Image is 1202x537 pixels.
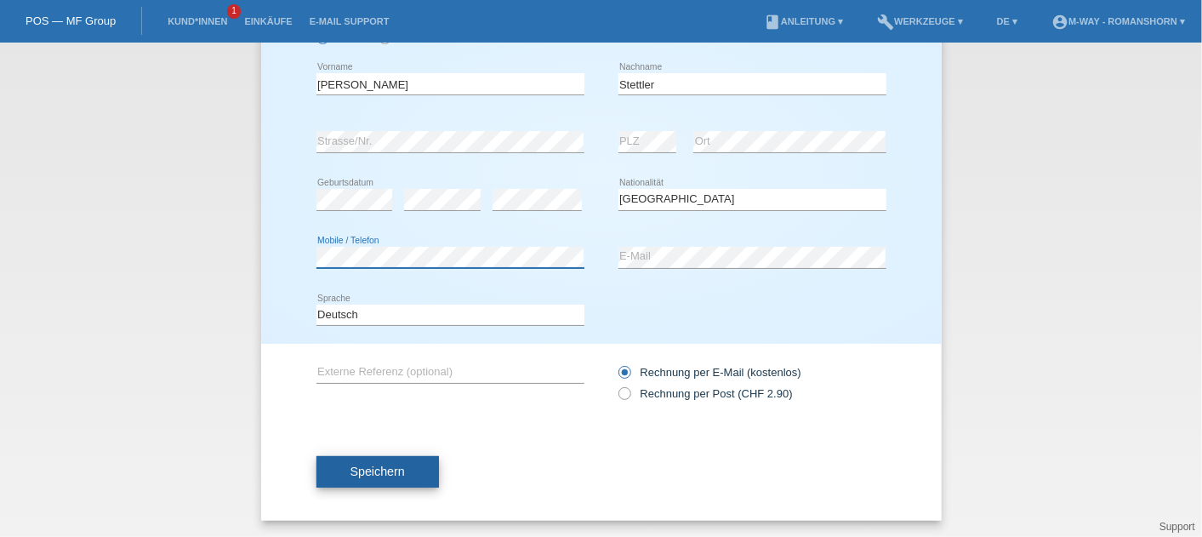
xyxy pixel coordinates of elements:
i: book [764,14,781,31]
a: DE ▾ [988,16,1026,26]
button: Speichern [316,456,439,488]
a: POS — MF Group [26,14,116,27]
input: Rechnung per Post (CHF 2.90) [618,387,629,408]
a: Support [1159,521,1195,533]
a: account_circlem-way - Romanshorn ▾ [1043,16,1193,26]
a: E-Mail Support [301,16,398,26]
span: 1 [227,4,241,19]
i: account_circle [1051,14,1068,31]
a: bookAnleitung ▾ [755,16,852,26]
input: Rechnung per E-Mail (kostenlos) [618,366,629,387]
i: build [877,14,894,31]
a: Kund*innen [159,16,236,26]
span: Speichern [350,465,405,478]
label: Rechnung per E-Mail (kostenlos) [618,366,801,379]
a: Einkäufe [236,16,300,26]
label: Rechnung per Post (CHF 2.90) [618,387,793,400]
a: buildWerkzeuge ▾ [869,16,971,26]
